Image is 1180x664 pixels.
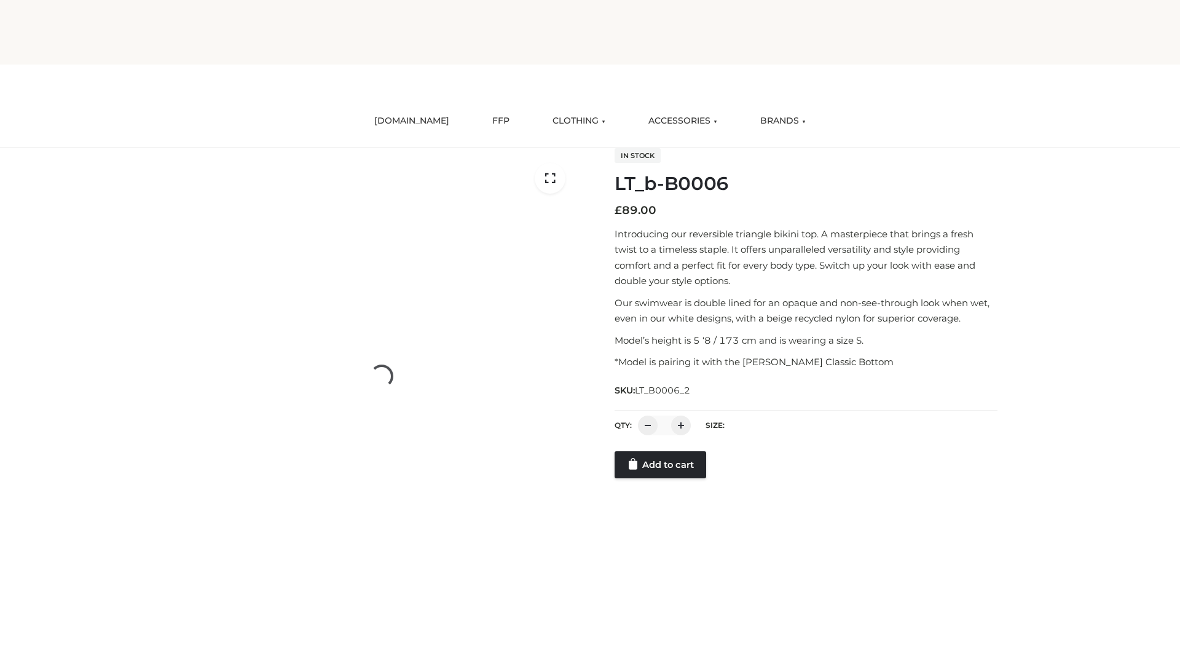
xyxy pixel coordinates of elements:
h1: LT_b-B0006 [615,173,997,195]
p: Our swimwear is double lined for an opaque and non-see-through look when wet, even in our white d... [615,295,997,326]
span: SKU: [615,383,691,398]
span: £ [615,204,622,217]
a: [DOMAIN_NAME] [365,108,458,135]
label: Size: [706,421,725,430]
label: QTY: [615,421,632,430]
a: FFP [483,108,519,135]
p: Model’s height is 5 ‘8 / 173 cm and is wearing a size S. [615,333,997,349]
a: Add to cart [615,451,706,478]
a: ACCESSORIES [639,108,726,135]
span: LT_B0006_2 [635,385,690,396]
p: *Model is pairing it with the [PERSON_NAME] Classic Bottom [615,354,997,370]
bdi: 89.00 [615,204,656,217]
a: CLOTHING [543,108,615,135]
span: In stock [615,148,661,163]
a: BRANDS [751,108,815,135]
p: Introducing our reversible triangle bikini top. A masterpiece that brings a fresh twist to a time... [615,226,997,289]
